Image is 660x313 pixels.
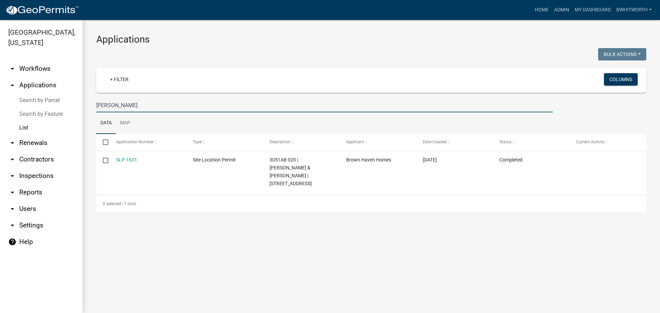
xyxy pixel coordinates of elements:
[572,3,614,16] a: My Dashboard
[346,157,391,163] span: Brown Haven Homes
[532,3,551,16] a: Home
[103,201,124,206] span: 0 selected /
[493,134,570,150] datatable-header-cell: Status
[193,139,202,144] span: Type
[96,98,553,112] input: Search for applications
[8,172,16,180] i: arrow_drop_down
[570,134,646,150] datatable-header-cell: Current Activity
[423,157,437,163] span: 06/30/2025
[8,238,16,246] i: help
[116,112,134,134] a: Map
[96,112,116,134] a: Data
[8,221,16,230] i: arrow_drop_down
[104,73,134,86] a: + Filter
[423,139,447,144] span: Date Created
[346,139,364,144] span: Applicant
[8,205,16,213] i: arrow_drop_down
[186,134,263,150] datatable-header-cell: Type
[8,139,16,147] i: arrow_drop_down
[116,139,154,144] span: Application Number
[576,139,605,144] span: Current Activity
[109,134,186,150] datatable-header-cell: Application Number
[193,157,236,163] span: Site Location Permit
[598,48,646,60] button: Bulk Actions
[8,81,16,89] i: arrow_drop_up
[8,65,16,73] i: arrow_drop_down
[269,139,290,144] span: Description
[604,73,638,86] button: Columns
[96,195,646,212] div: 1 total
[96,34,646,45] h3: Applications
[269,157,312,186] span: 3051AB 020 | JOSEPH & MELISSA STEINDLER | 664 ROARING FORKS LN
[551,3,572,16] a: Admin
[116,157,137,163] a: SLP-1631
[263,134,340,150] datatable-header-cell: Description
[96,134,109,150] datatable-header-cell: Select
[340,134,416,150] datatable-header-cell: Applicant
[499,157,522,163] span: Completed
[614,3,654,16] a: BWhitworth
[416,134,493,150] datatable-header-cell: Date Created
[499,139,511,144] span: Status
[8,155,16,164] i: arrow_drop_down
[8,188,16,197] i: arrow_drop_down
